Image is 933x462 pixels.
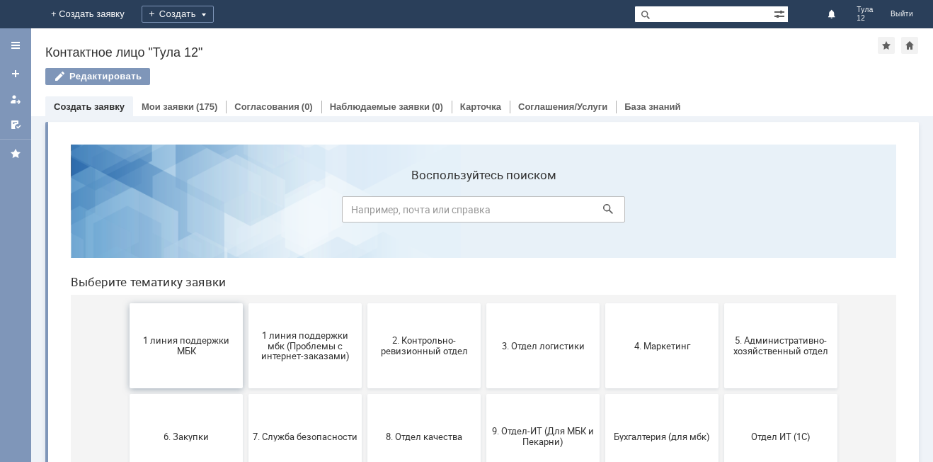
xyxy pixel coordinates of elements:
button: 1 линия поддержки мбк (Проблемы с интернет-заказами) [189,170,302,255]
div: (0) [302,101,313,112]
div: Добавить в избранное [878,37,895,54]
button: Отдел ИТ (1С) [665,261,778,346]
a: Соглашения/Услуги [518,101,607,112]
span: 4. Маркетинг [550,207,655,218]
span: Франчайзинг [431,388,536,399]
button: 4. Маркетинг [546,170,659,255]
a: База знаний [624,101,680,112]
a: Мои согласования [4,113,27,136]
span: 12 [857,14,874,23]
span: Отдел ИТ (1С) [669,298,774,308]
button: Это соглашение не активно! [546,351,659,436]
span: 2. Контрольно-ревизионный отдел [312,202,417,223]
a: Создать заявку [4,62,27,85]
div: Создать [142,6,214,23]
a: Создать заявку [54,101,125,112]
span: 7. Служба безопасности [193,298,298,308]
button: 3. Отдел логистики [427,170,540,255]
a: Мои заявки [4,88,27,111]
button: 5. Административно-хозяйственный отдел [665,170,778,255]
div: (175) [196,101,217,112]
a: Наблюдаемые заявки [330,101,430,112]
span: 3. Отдел логистики [431,207,536,218]
a: Мои заявки [142,101,194,112]
span: 5. Административно-хозяйственный отдел [669,202,774,223]
span: Расширенный поиск [774,6,788,20]
a: Карточка [460,101,501,112]
span: Отдел-ИТ (Битрикс24 и CRM) [74,383,179,405]
button: Отдел-ИТ (Битрикс24 и CRM) [70,351,183,436]
button: 6. Закупки [70,261,183,346]
div: Контактное лицо "Тула 12" [45,45,878,60]
span: Тула [857,6,874,14]
span: Бухгалтерия (для мбк) [550,298,655,308]
header: Выберите тематику заявки [11,142,837,156]
button: 9. Отдел-ИТ (Для МБК и Пекарни) [427,261,540,346]
a: Согласования [234,101,299,112]
button: 7. Служба безопасности [189,261,302,346]
input: Например, почта или справка [282,63,566,89]
button: Франчайзинг [427,351,540,436]
span: Это соглашение не активно! [550,383,655,405]
button: 1 линия поддержки МБК [70,170,183,255]
span: 9. Отдел-ИТ (Для МБК и Пекарни) [431,293,536,314]
span: 6. Закупки [74,298,179,308]
span: 1 линия поддержки МБК [74,202,179,223]
span: Финансовый отдел [312,388,417,399]
span: 8. Отдел качества [312,298,417,308]
button: Бухгалтерия (для мбк) [546,261,659,346]
button: 8. Отдел качества [308,261,421,346]
button: [PERSON_NAME]. Услуги ИТ для МБК (оформляет L1) [665,351,778,436]
span: 1 линия поддержки мбк (Проблемы с интернет-заказами) [193,196,298,228]
button: Финансовый отдел [308,351,421,436]
label: Воспользуйтесь поиском [282,35,566,49]
button: 2. Контрольно-ревизионный отдел [308,170,421,255]
div: Сделать домашней страницей [901,37,918,54]
button: Отдел-ИТ (Офис) [189,351,302,436]
span: Отдел-ИТ (Офис) [193,388,298,399]
span: [PERSON_NAME]. Услуги ИТ для МБК (оформляет L1) [669,378,774,410]
div: (0) [432,101,443,112]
